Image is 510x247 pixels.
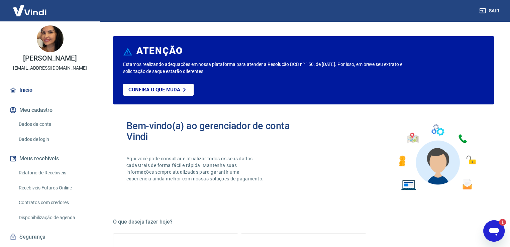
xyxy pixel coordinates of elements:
p: Estamos realizando adequações em nossa plataforma para atender a Resolução BCB nº 150, de [DATE].... [123,61,412,75]
a: Contratos com credores [16,196,92,210]
button: Sair [478,5,502,17]
a: Início [8,83,92,97]
h5: O que deseja fazer hoje? [113,219,494,225]
img: Vindi [8,0,52,21]
iframe: Número de mensagens não lidas [493,219,506,226]
p: [EMAIL_ADDRESS][DOMAIN_NAME] [13,65,87,72]
a: Segurança [8,230,92,244]
h2: Bem-vindo(a) ao gerenciador de conta Vindi [126,120,304,142]
img: Imagem de um avatar masculino com diversos icones exemplificando as funcionalidades do gerenciado... [393,120,481,194]
iframe: Botão para iniciar a janela de mensagens, 1 mensagem não lida [483,220,505,242]
button: Meus recebíveis [8,151,92,166]
a: Confira o que muda [123,84,194,96]
p: Confira o que muda [128,87,180,93]
img: 006e4728-2d8d-4a2c-a975-f79c4316de6d.jpeg [37,25,64,52]
p: [PERSON_NAME] [23,55,77,62]
a: Disponibilização de agenda [16,211,92,225]
p: Aqui você pode consultar e atualizar todos os seus dados cadastrais de forma fácil e rápida. Mant... [126,155,265,182]
a: Dados de login [16,133,92,146]
a: Dados da conta [16,117,92,131]
h6: ATENÇÃO [136,48,183,54]
button: Meu cadastro [8,103,92,117]
a: Relatório de Recebíveis [16,166,92,180]
a: Recebíveis Futuros Online [16,181,92,195]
